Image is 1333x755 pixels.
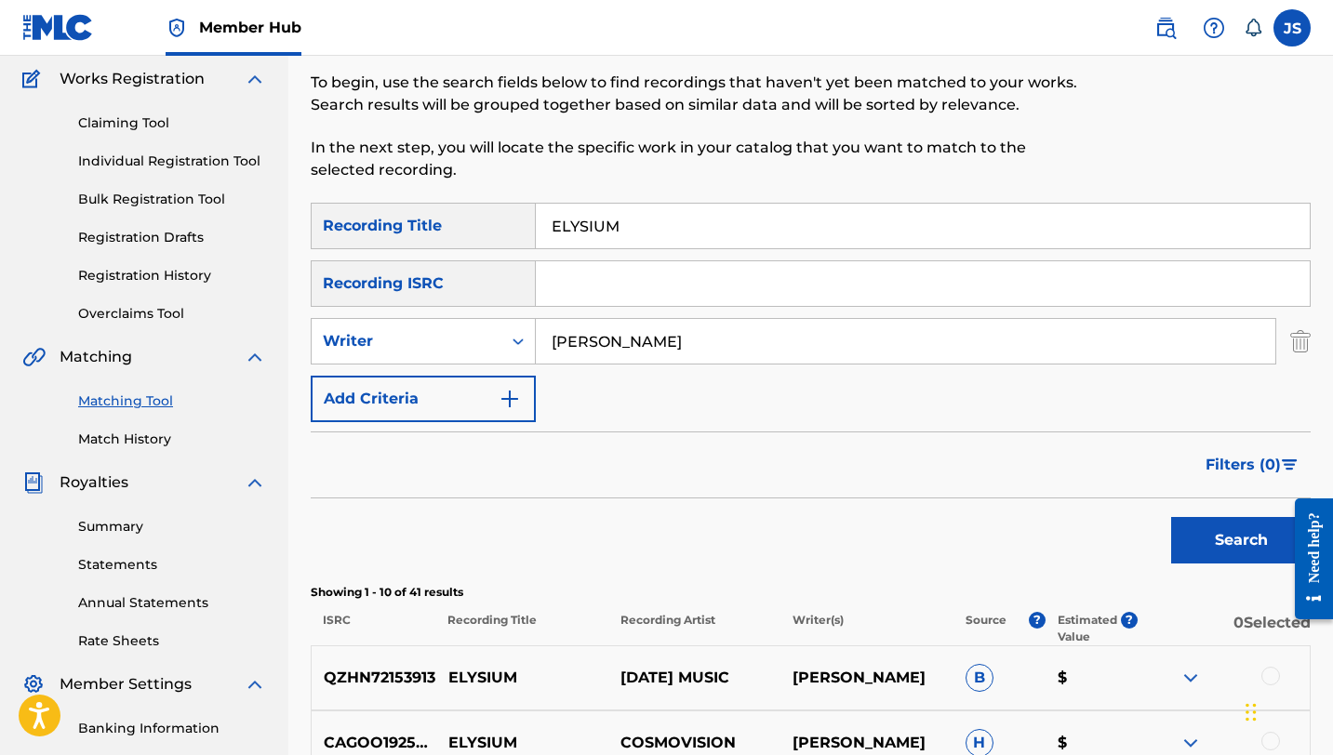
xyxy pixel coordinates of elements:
iframe: Chat Widget [1240,666,1333,755]
a: Matching Tool [78,391,266,411]
span: Works Registration [60,68,205,90]
a: Individual Registration Tool [78,152,266,171]
img: expand [244,471,266,494]
span: B [966,664,993,692]
p: ISRC [311,612,435,645]
a: Annual Statements [78,593,266,613]
a: Statements [78,555,266,575]
a: Banking Information [78,719,266,738]
p: 0 Selected [1138,612,1311,645]
button: Filters (0) [1194,442,1311,488]
span: Matching [60,346,132,368]
p: ELYSIUM [436,732,608,754]
a: Summary [78,517,266,536]
span: Royalties [60,471,128,494]
p: CAGOO1925381 [312,732,436,754]
form: Search Form [311,203,1311,573]
p: Writer(s) [780,612,953,645]
p: [PERSON_NAME] [780,732,953,754]
img: expand [1180,667,1202,689]
span: Member Settings [60,673,192,695]
img: Works Registration [22,68,47,90]
p: COSMOVISION [608,732,780,754]
iframe: Resource Center [1281,483,1333,633]
a: Registration Drafts [78,228,266,247]
img: Member Settings [22,673,45,695]
a: Public Search [1147,9,1184,46]
img: Delete Criterion [1290,318,1311,364]
p: ELYSIUM [436,667,608,689]
span: Filters ( 0 ) [1206,454,1281,476]
p: $ [1046,732,1138,754]
div: Writer [323,330,490,352]
a: Match History [78,430,266,449]
img: help [1203,17,1225,39]
span: ? [1121,612,1138,629]
button: Add Criteria [311,376,536,422]
span: Member Hub [199,17,301,38]
img: MLC Logo [22,14,94,41]
p: [DATE] MUSIC [608,667,780,689]
a: Claiming Tool [78,113,266,133]
p: QZHN72153913 [312,667,436,689]
img: search [1154,17,1177,39]
div: Help [1195,9,1233,46]
img: Royalties [22,471,45,494]
img: expand [1180,732,1202,754]
p: Recording Artist [607,612,780,645]
p: $ [1046,667,1138,689]
a: Rate Sheets [78,631,266,651]
p: Recording Title [435,612,608,645]
p: [PERSON_NAME] [780,667,953,689]
img: Top Rightsholder [166,17,188,39]
a: Registration History [78,266,266,285]
img: filter [1282,459,1298,470]
img: expand [244,68,266,90]
a: Bulk Registration Tool [78,190,266,209]
p: Estimated Value [1058,612,1121,645]
button: Search [1171,517,1311,563]
img: expand [244,673,266,695]
p: In the next step, you will locate the specific work in your catalog that you want to match to the... [311,137,1081,181]
p: To begin, use the search fields below to find recordings that haven't yet been matched to your wo... [311,72,1081,116]
p: Source [966,612,1006,645]
div: Arrastrar [1246,684,1257,740]
span: ? [1029,612,1046,629]
img: 9d2ae6d4665cec9f34b9.svg [499,388,521,410]
img: expand [244,346,266,368]
a: Overclaims Tool [78,304,266,324]
div: Widget de chat [1240,666,1333,755]
img: Matching [22,346,46,368]
div: Notifications [1244,19,1262,37]
div: User Menu [1273,9,1311,46]
p: Showing 1 - 10 of 41 results [311,584,1311,601]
